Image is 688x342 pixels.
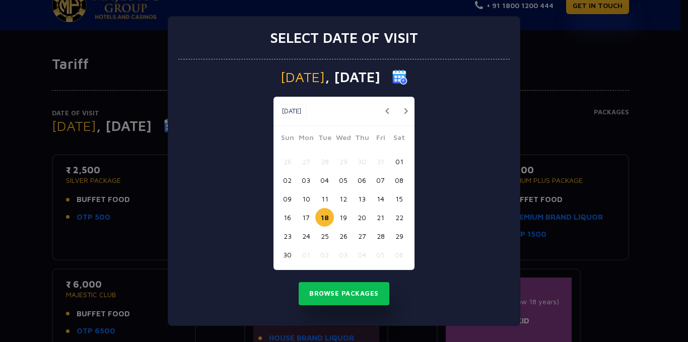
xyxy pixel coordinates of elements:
button: 08 [390,171,408,189]
span: Sat [390,132,408,146]
button: 29 [334,152,353,171]
button: 03 [297,171,315,189]
span: Wed [334,132,353,146]
button: 01 [390,152,408,171]
button: 28 [315,152,334,171]
button: 02 [315,245,334,264]
h3: Select date of visit [270,29,418,46]
button: 21 [371,208,390,227]
button: 02 [278,171,297,189]
button: 17 [297,208,315,227]
button: 04 [353,245,371,264]
button: 25 [315,227,334,245]
button: [DATE] [276,104,307,119]
button: 05 [371,245,390,264]
button: 15 [390,189,408,208]
button: 09 [278,189,297,208]
button: 10 [297,189,315,208]
button: 07 [371,171,390,189]
button: 16 [278,208,297,227]
button: 19 [334,208,353,227]
button: 03 [334,245,353,264]
button: 31 [371,152,390,171]
button: 05 [334,171,353,189]
button: 30 [353,152,371,171]
button: 29 [390,227,408,245]
button: 22 [390,208,408,227]
button: 24 [297,227,315,245]
span: [DATE] [281,70,325,84]
span: , [DATE] [325,70,380,84]
button: 28 [371,227,390,245]
button: 06 [390,245,408,264]
button: 12 [334,189,353,208]
span: Tue [315,132,334,146]
button: 14 [371,189,390,208]
button: 23 [278,227,297,245]
button: 27 [353,227,371,245]
span: Sun [278,132,297,146]
img: calender icon [392,70,407,85]
span: Thu [353,132,371,146]
span: Mon [297,132,315,146]
button: 01 [297,245,315,264]
button: 26 [334,227,353,245]
button: 06 [353,171,371,189]
button: 20 [353,208,371,227]
button: 26 [278,152,297,171]
button: 13 [353,189,371,208]
button: 30 [278,245,297,264]
button: Browse Packages [299,282,389,305]
span: Fri [371,132,390,146]
button: 18 [315,208,334,227]
button: 11 [315,189,334,208]
button: 27 [297,152,315,171]
button: 04 [315,171,334,189]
